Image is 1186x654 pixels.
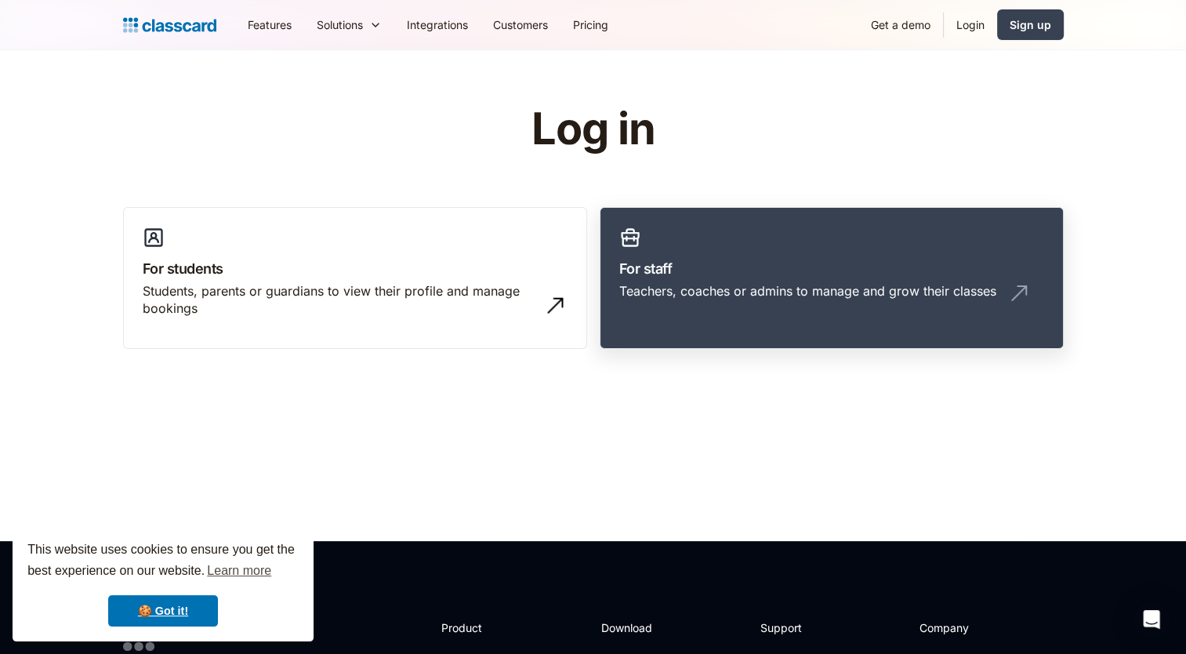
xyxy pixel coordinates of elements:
div: cookieconsent [13,525,314,641]
a: Get a demo [858,7,943,42]
a: Customers [481,7,560,42]
a: Pricing [560,7,621,42]
h1: Log in [344,105,842,154]
div: Open Intercom Messenger [1133,601,1170,638]
a: For studentsStudents, parents or guardians to view their profile and manage bookings [123,207,587,350]
a: Integrations [394,7,481,42]
h3: For staff [619,258,1044,279]
a: learn more about cookies [205,559,274,583]
h3: For students [143,258,568,279]
div: Teachers, coaches or admins to manage and grow their classes [619,282,996,300]
a: Sign up [997,9,1064,40]
span: This website uses cookies to ensure you get the best experience on our website. [27,540,299,583]
div: Sign up [1010,16,1051,33]
div: Solutions [317,16,363,33]
a: dismiss cookie message [108,595,218,627]
a: Login [944,7,997,42]
a: For staffTeachers, coaches or admins to manage and grow their classes [600,207,1064,350]
div: Students, parents or guardians to view their profile and manage bookings [143,282,536,318]
h2: Company [919,619,1024,636]
h2: Download [600,619,665,636]
h2: Support [760,619,824,636]
div: Solutions [304,7,394,42]
a: Features [235,7,304,42]
a: home [123,14,216,36]
h2: Product [441,619,525,636]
